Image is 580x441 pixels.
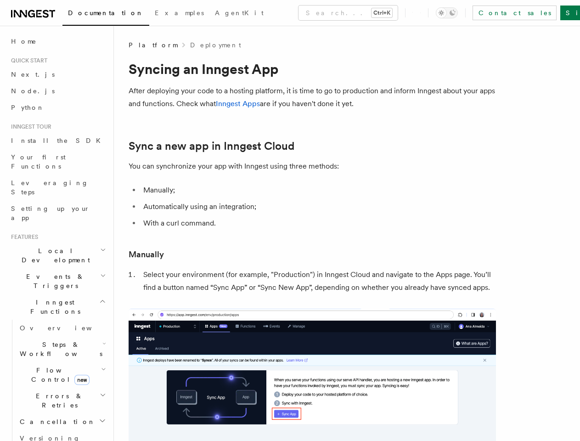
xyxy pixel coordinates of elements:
[16,362,108,388] button: Flow Controlnew
[190,40,241,50] a: Deployment
[7,298,99,316] span: Inngest Functions
[16,388,108,413] button: Errors & Retries
[74,375,90,385] span: new
[16,366,101,384] span: Flow Control
[7,123,51,130] span: Inngest tour
[16,391,100,410] span: Errors & Retries
[11,71,55,78] span: Next.js
[473,6,557,20] a: Contact sales
[7,57,47,64] span: Quick start
[372,8,392,17] kbd: Ctrl+K
[68,9,144,17] span: Documentation
[129,248,164,261] a: Manually
[7,33,108,50] a: Home
[7,149,108,175] a: Your first Functions
[209,3,269,25] a: AgentKit
[11,179,89,196] span: Leveraging Steps
[16,340,102,358] span: Steps & Workflows
[216,99,260,108] a: Inngest Apps
[16,320,108,336] a: Overview
[155,9,204,17] span: Examples
[7,272,100,290] span: Events & Triggers
[7,83,108,99] a: Node.js
[11,153,66,170] span: Your first Functions
[7,132,108,149] a: Install the SDK
[7,66,108,83] a: Next.js
[16,336,108,362] button: Steps & Workflows
[129,61,496,77] h1: Syncing an Inngest App
[7,243,108,268] button: Local Development
[298,6,398,20] button: Search...Ctrl+K
[129,85,496,110] p: After deploying your code to a hosting platform, it is time to go to production and inform Innges...
[7,294,108,320] button: Inngest Functions
[436,7,458,18] button: Toggle dark mode
[129,160,496,173] p: You can synchronize your app with Inngest using three methods:
[7,268,108,294] button: Events & Triggers
[20,324,114,332] span: Overview
[7,200,108,226] a: Setting up your app
[62,3,149,26] a: Documentation
[16,413,108,430] button: Cancellation
[7,246,100,265] span: Local Development
[141,184,496,197] li: Manually;
[11,137,106,144] span: Install the SDK
[16,417,96,426] span: Cancellation
[149,3,209,25] a: Examples
[215,9,264,17] span: AgentKit
[141,200,496,213] li: Automatically using an integration;
[141,217,496,230] li: With a curl command.
[11,104,45,111] span: Python
[141,268,496,294] li: Select your environment (for example, "Production") in Inngest Cloud and navigate to the Apps pag...
[7,233,38,241] span: Features
[11,205,90,221] span: Setting up your app
[129,40,177,50] span: Platform
[129,140,294,153] a: Sync a new app in Inngest Cloud
[7,175,108,200] a: Leveraging Steps
[11,37,37,46] span: Home
[7,99,108,116] a: Python
[11,87,55,95] span: Node.js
